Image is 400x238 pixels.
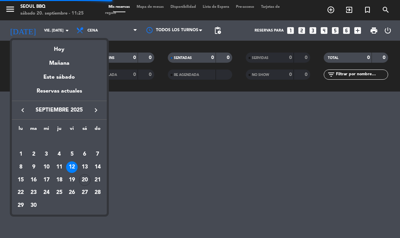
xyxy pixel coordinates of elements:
[65,186,78,199] td: 26 de septiembre de 2025
[28,200,39,211] div: 30
[78,125,91,135] th: sábado
[12,87,107,101] div: Reservas actuales
[15,148,27,161] td: 1 de septiembre de 2025
[15,161,26,173] div: 8
[27,148,40,161] td: 2 de septiembre de 2025
[40,186,53,199] td: 24 de septiembre de 2025
[78,161,91,174] td: 13 de septiembre de 2025
[91,148,104,161] td: 7 de septiembre de 2025
[53,125,66,135] th: jueves
[54,187,65,199] div: 25
[79,161,91,173] div: 13
[17,106,29,115] button: keyboard_arrow_left
[66,161,78,173] div: 12
[40,125,53,135] th: miércoles
[65,125,78,135] th: viernes
[15,200,26,211] div: 29
[92,174,103,186] div: 21
[27,161,40,174] td: 9 de septiembre de 2025
[15,187,26,199] div: 22
[53,148,66,161] td: 4 de septiembre de 2025
[41,174,52,186] div: 17
[65,148,78,161] td: 5 de septiembre de 2025
[54,148,65,160] div: 4
[53,161,66,174] td: 11 de septiembre de 2025
[41,187,52,199] div: 24
[27,199,40,212] td: 30 de septiembre de 2025
[28,174,39,186] div: 16
[19,106,27,114] i: keyboard_arrow_left
[54,161,65,173] div: 11
[27,174,40,186] td: 16 de septiembre de 2025
[53,174,66,186] td: 18 de septiembre de 2025
[15,199,27,212] td: 29 de septiembre de 2025
[15,148,26,160] div: 1
[41,148,52,160] div: 3
[27,186,40,199] td: 23 de septiembre de 2025
[78,186,91,199] td: 27 de septiembre de 2025
[65,161,78,174] td: 12 de septiembre de 2025
[92,106,100,114] i: keyboard_arrow_right
[53,186,66,199] td: 25 de septiembre de 2025
[15,174,26,186] div: 15
[79,187,91,199] div: 27
[66,187,78,199] div: 26
[15,186,27,199] td: 22 de septiembre de 2025
[65,174,78,186] td: 19 de septiembre de 2025
[78,174,91,186] td: 20 de septiembre de 2025
[28,161,39,173] div: 9
[15,161,27,174] td: 8 de septiembre de 2025
[54,174,65,186] div: 18
[15,135,104,148] td: SEP.
[40,148,53,161] td: 3 de septiembre de 2025
[29,106,90,115] span: septiembre 2025
[91,161,104,174] td: 14 de septiembre de 2025
[28,148,39,160] div: 2
[78,148,91,161] td: 6 de septiembre de 2025
[41,161,52,173] div: 10
[12,68,107,87] div: Este sábado
[91,125,104,135] th: domingo
[66,148,78,160] div: 5
[90,106,102,115] button: keyboard_arrow_right
[92,187,103,199] div: 28
[92,161,103,173] div: 14
[40,174,53,186] td: 17 de septiembre de 2025
[79,148,91,160] div: 6
[28,187,39,199] div: 23
[40,161,53,174] td: 10 de septiembre de 2025
[66,174,78,186] div: 19
[91,174,104,186] td: 21 de septiembre de 2025
[92,148,103,160] div: 7
[79,174,91,186] div: 20
[15,125,27,135] th: lunes
[27,125,40,135] th: martes
[91,186,104,199] td: 28 de septiembre de 2025
[12,40,107,54] div: Hoy
[12,54,107,68] div: Mañana
[15,174,27,186] td: 15 de septiembre de 2025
